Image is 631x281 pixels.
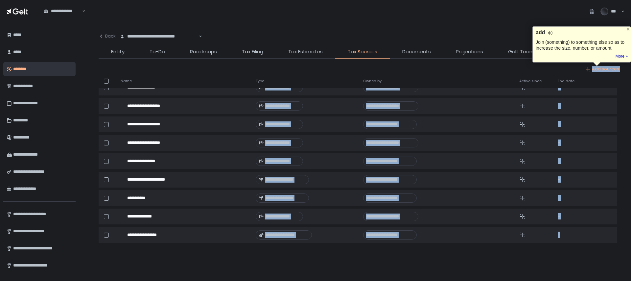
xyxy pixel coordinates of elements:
span: Name [121,78,132,83]
button: Back [99,30,116,43]
span: Documents [402,48,431,56]
span: Roadmaps [190,48,217,56]
span: Gelt Team [508,48,534,56]
div: Back [99,33,116,39]
span: - [558,121,560,127]
span: End date [558,78,574,83]
span: To-Do [150,48,165,56]
span: Owned by [363,78,382,83]
button: Add sources [585,66,619,72]
span: - [558,232,560,238]
span: Type [256,78,264,83]
span: Tax Filing [242,48,263,56]
span: - [558,214,560,219]
span: Tax Sources [348,48,377,56]
span: - [558,103,560,109]
input: Search for option [81,8,82,14]
span: - [558,177,560,183]
span: Entity [111,48,125,56]
span: Tax Estimates [288,48,323,56]
span: - [558,158,560,164]
span: Projections [456,48,483,56]
span: - [558,195,560,201]
div: Search for option [116,30,202,43]
div: Search for option [39,4,85,18]
span: Active since [519,78,542,83]
span: - [558,140,560,146]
